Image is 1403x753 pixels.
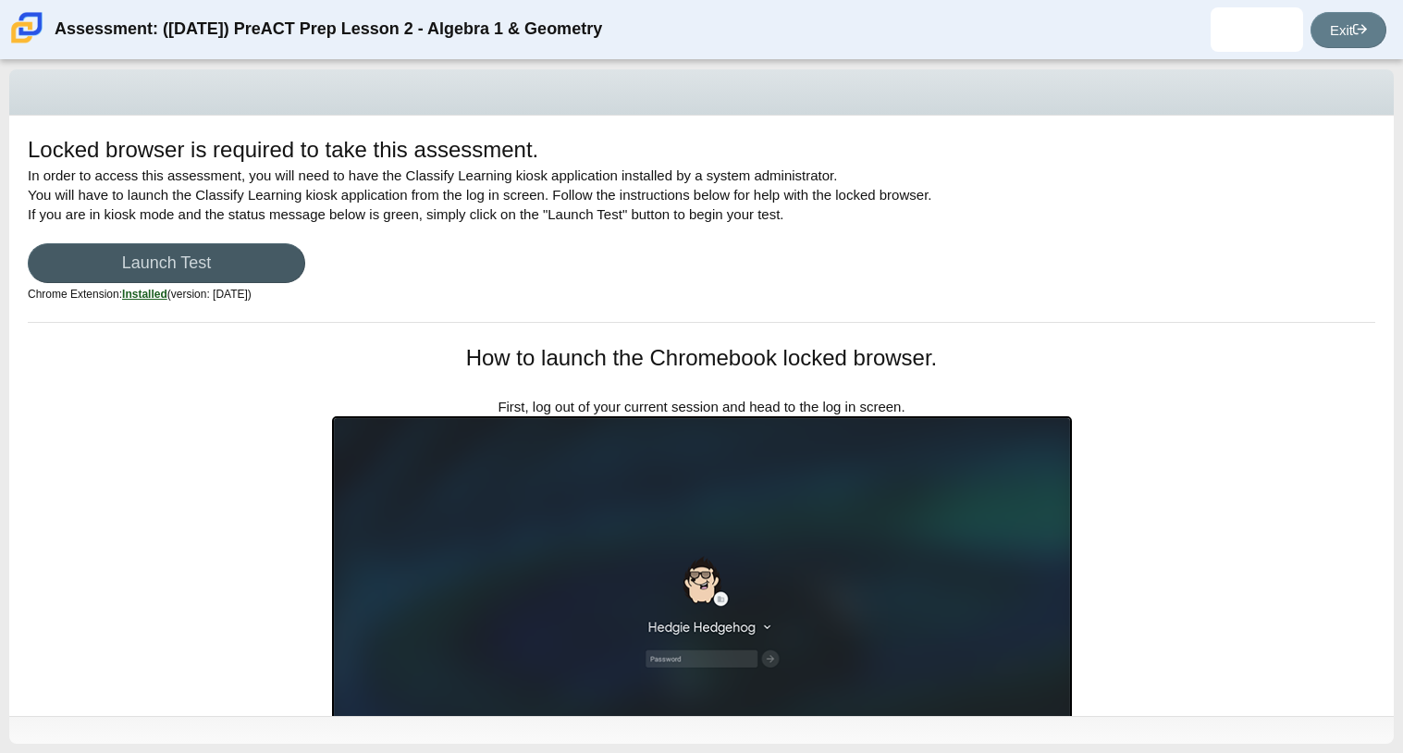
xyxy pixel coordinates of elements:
a: Exit [1311,12,1386,48]
h1: How to launch the Chromebook locked browser. [332,342,1072,374]
a: Carmen School of Science & Technology [7,34,46,50]
div: Assessment: ([DATE]) PreACT Prep Lesson 2 - Algebra 1 & Geometry [55,7,602,52]
small: Chrome Extension: [28,288,252,301]
a: Launch Test [28,243,305,283]
img: michael.fermaintva.2jc7PQ [1242,15,1272,44]
h1: Locked browser is required to take this assessment. [28,134,538,166]
img: Carmen School of Science & Technology [7,8,46,47]
span: (version: [DATE]) [122,288,252,301]
u: Installed [122,288,167,301]
div: In order to access this assessment, you will need to have the Classify Learning kiosk application... [28,134,1375,322]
